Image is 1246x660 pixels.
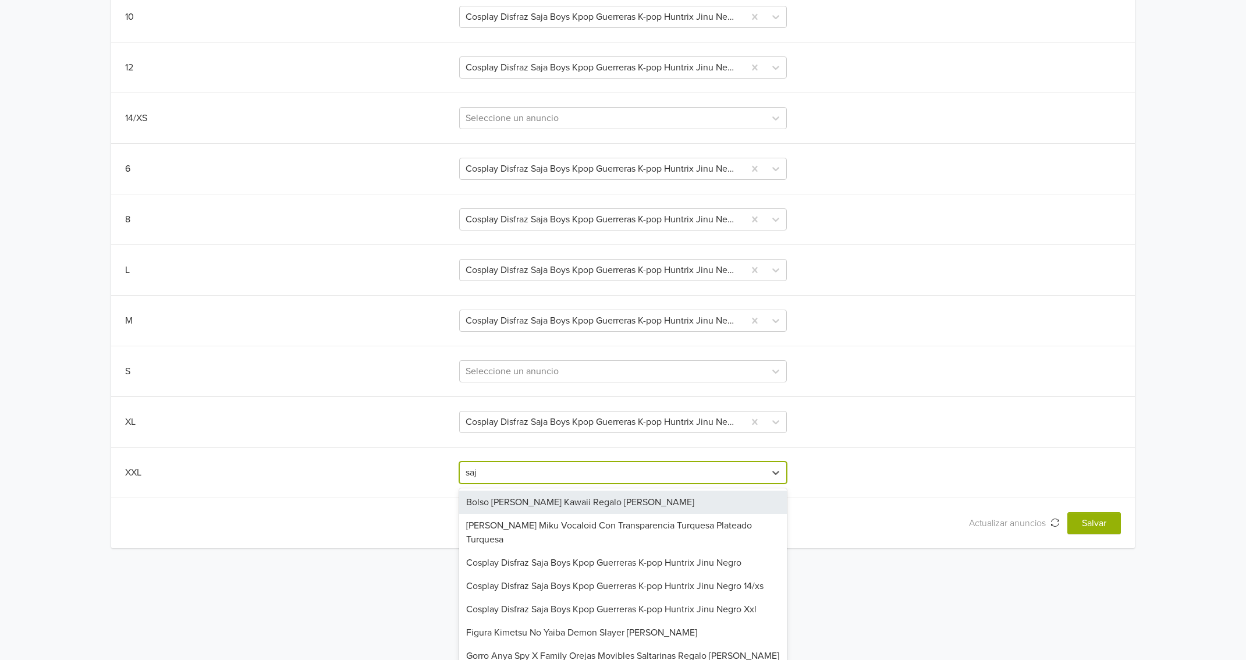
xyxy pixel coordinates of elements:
div: 8 [125,212,457,226]
div: 14/XS [125,111,457,125]
div: XXL [125,466,457,480]
div: 12 [125,61,457,74]
div: XL [125,415,457,429]
div: Cosplay Disfraz Saja Boys Kpop Guerreras K-pop Huntrix Jinu Negro 14/xs [459,574,786,598]
div: 10 [125,10,457,24]
span: Actualizar anuncios [969,517,1050,529]
button: Salvar [1067,512,1121,534]
div: Bolso [PERSON_NAME] Kawaii Regalo [PERSON_NAME] [459,491,786,514]
div: [PERSON_NAME] Miku Vocaloid Con Transparencia Turquesa Plateado Turquesa [459,514,786,551]
div: L [125,263,457,277]
button: Actualizar anuncios [961,512,1067,534]
div: Cosplay Disfraz Saja Boys Kpop Guerreras K-pop Huntrix Jinu Negro [459,551,786,574]
div: Cosplay Disfraz Saja Boys Kpop Guerreras K-pop Huntrix Jinu Negro Xxl [459,598,786,621]
div: M [125,314,457,328]
div: Figura Kimetsu No Yaiba Demon Slayer [PERSON_NAME] [459,621,786,644]
div: 6 [125,162,457,176]
div: S [125,364,457,378]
